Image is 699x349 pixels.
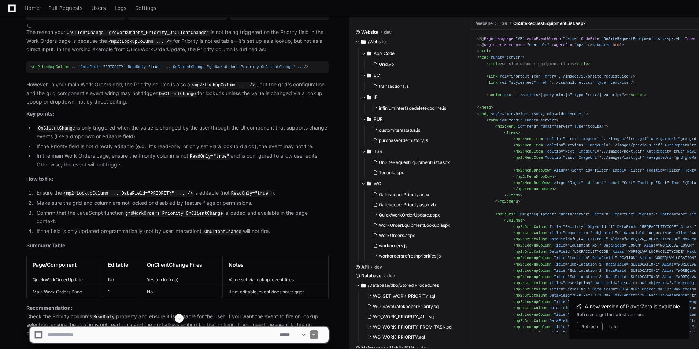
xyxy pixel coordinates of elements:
[626,243,642,248] span: "EQNUM"
[379,192,429,198] span: GatekeeperPriority.aspx
[370,251,460,261] button: workordersrefreshpriorities.js
[680,225,692,229] span: Alias
[164,65,171,69] span: ...
[135,6,156,10] span: Settings
[34,152,329,169] li: In the main Work Orders page, ensure the Priority column is not and is configured to allow user e...
[102,256,141,274] th: Editable
[540,124,552,129] span: runat
[572,62,590,66] span: </ >
[368,282,439,288] span: /Database/dbo/Stored Procedures
[637,212,649,217] span: Right
[486,74,635,79] span: < = = />
[567,262,604,267] span: "Sub-location 1"
[608,181,620,185] span: Label
[361,48,465,59] button: App_Code
[370,135,460,146] button: purchaseorderhistory.js
[672,181,681,185] span: Text
[148,65,162,69] span: "true"
[495,199,520,204] span: </ >
[626,168,644,173] span: "Filter"
[608,143,662,147] span: "../images/previous.gif"
[370,210,460,220] button: QuickWorkOrderUpdate.aspx
[495,37,513,41] span: Language
[364,291,460,301] button: WO_GET_WORK_PRIORITY.sql
[222,256,328,274] th: Notes
[374,149,382,154] span: TSR
[550,237,570,241] span: DataField
[515,149,543,154] span: mp2:MenuItem
[26,28,329,54] p: The reason your is not being triggered on the Priority field in the Work Orders page is because t...
[188,153,231,160] code: ReadOnly="true"
[608,225,615,229] span: "1"
[622,212,635,217] span: "28px"
[615,231,622,235] span: "0"
[527,43,550,47] span: "Controls"
[92,6,106,10] span: Users
[599,155,644,160] span: "../images/last.gif"
[613,168,624,173] span: Label
[203,229,243,235] code: OnClientChange
[513,187,556,191] span: </ >
[515,143,543,147] span: mp2:MenuItem
[374,72,380,78] span: BC
[515,262,552,267] span: mp2:LookupColumn
[538,118,556,123] span: "server"
[499,20,507,26] span: TSR
[554,124,572,129] span: "server"
[527,37,561,41] span: AutoEventWireup
[518,124,522,129] span: id
[361,37,366,46] svg: Directory
[370,189,460,200] button: GatekeeperPriority.aspx
[103,65,126,69] span: "PRIORITY"
[595,231,613,235] span: ObjectId
[613,249,624,254] span: Alias
[592,43,624,47] span: <!DOCTYPE >
[141,256,223,274] th: OnClientChange Fires
[37,125,77,132] code: OnClientChange
[515,249,547,254] span: mp2:GridColumn
[355,36,465,48] button: /Website
[640,256,651,260] span: Alias
[567,168,583,173] span: "Right"
[484,37,493,41] span: Page
[597,80,606,85] span: type
[488,93,502,97] span: script
[644,243,656,248] span: Alias
[665,168,683,173] span: "Filter"
[379,83,409,89] span: transactions.js
[550,225,561,229] span: Title
[477,55,525,60] span: < = >
[364,312,460,322] button: WO_WORK_PRIORITY_ALL.sql
[34,142,329,151] li: If the Priority field is not directly editable (e.g., it's read-only, or only set via a lookup di...
[626,249,685,254] span: "WOREQLVW_LOCFACILITYCODE"
[367,115,371,124] svg: Directory
[480,112,489,116] span: body
[480,55,489,60] span: head
[504,193,522,198] span: </ >
[297,65,304,69] span: ...
[563,37,579,41] span: "false"
[486,118,558,123] span: < = = >
[81,65,101,69] span: DataField
[500,80,506,85] span: rel
[585,93,624,97] span: "text/javascript"
[34,209,329,226] li: Confirm that the JavaScript function is loaded and available in the page context.
[572,237,608,241] span: "EQFACILITYCODE"
[574,43,586,47] span: "mp2"
[507,118,522,123] span: "form1"
[500,74,506,79] span: rel
[374,116,383,122] span: PUR
[545,74,554,79] span: href
[559,212,570,217] span: runat
[563,137,579,141] span: "First"
[115,6,126,10] span: Logs
[554,168,565,173] span: Align
[586,124,606,129] span: "toolbar"
[361,29,378,35] span: Website
[518,187,554,191] span: mp2:MenuDropDown
[498,124,515,129] span: mp2:Menu
[552,43,572,47] span: TagPrefix
[624,231,644,235] span: DataField
[518,212,522,217] span: ID
[676,212,687,217] span: "4px"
